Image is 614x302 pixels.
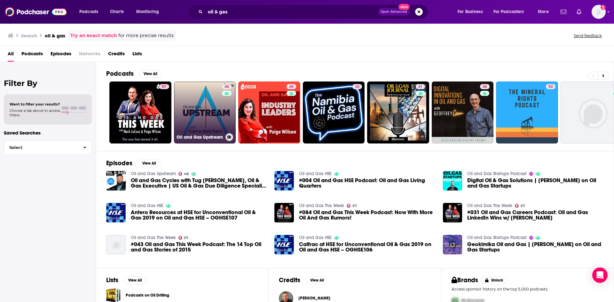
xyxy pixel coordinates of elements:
[398,4,410,10] span: New
[184,173,189,175] span: 48
[109,81,171,143] a: 57
[162,84,166,90] span: 57
[79,49,100,62] span: Networks
[533,7,557,17] button: open menu
[106,276,118,284] h2: Lists
[178,236,189,240] a: 57
[106,7,128,17] a: Charts
[515,204,525,208] a: 57
[481,276,508,284] button: Unlock
[452,287,603,291] p: Access sponsor history on the top 5,000 podcasts.
[352,205,357,207] span: 57
[184,236,188,239] span: 57
[4,79,92,88] h2: Filter By
[118,32,174,39] span: for more precise results
[303,81,365,143] a: 38
[10,108,60,117] span: Choose a tab above to access filters.
[159,84,169,89] a: 57
[467,203,512,208] a: Oil and Gas This Week
[493,7,524,16] span: For Podcasters
[205,7,378,17] input: Search podcasts, credits, & more...
[75,7,106,17] button: open menu
[467,242,603,252] a: Geokimika Oil and Gas | Tanhee Galindo on Oil and Gas Startups
[467,178,603,189] a: Digital Oil & Gas Solutions | Mike Orr on Oil and Gas Startups
[274,203,294,222] img: #084 Oil and Gas This Week Podcast: Now With More Oil And Gas Rumors!
[131,178,267,189] a: Oil and Gas Cycles with Tug Eiden, Oil & Gas Executive | US Oil & Gas Due Diligence Specialist of...
[174,81,236,143] a: 48Oil and Gas Upstream
[194,4,434,19] div: Search podcasts, credits, & more...
[367,81,429,143] a: 41
[299,203,344,208] a: Oil and Gas This Week
[592,267,608,283] div: Open Intercom Messenger
[274,235,294,254] img: Calfrac at HSE for Unconventional Oil & Gas 2019 on Oil and Gas HSE – OGHSE106
[299,210,435,221] a: #084 Oil and Gas This Week Podcast: Now With More Oil And Gas Rumors!
[274,171,294,190] img: #004 Oil and Gas HSE Podcast: Oil and Gas Living Quarters
[131,242,267,252] span: #043 Oil and Gas This Week Podcast: The 14 Top Oil and Gas Stories of 2015
[139,70,162,78] button: View All
[279,276,328,284] a: CreditsView All
[443,203,462,222] img: #031 Oil and Gas Careers Podcast: Oil and Gas LinkedIn Wins w/ Melonie Dodaro
[224,84,229,90] span: 48
[8,49,14,62] a: All
[106,171,126,190] img: Oil and Gas Cycles with Tug Eiden, Oil & Gas Executive | US Oil & Gas Due Diligence Specialist of...
[108,49,125,62] span: Credits
[136,7,159,16] span: Monitoring
[106,276,146,284] a: ListsView All
[222,84,232,89] a: 48
[299,242,435,252] a: Calfrac at HSE for Unconventional Oil & Gas 2019 on Oil and Gas HSE – OGHSE106
[138,159,161,167] button: View All
[106,203,126,222] img: Antero Resources at HSE for Unconventional Oil & Gas 2019 on Oil and Gas HSE – OGHSE107
[79,7,98,16] span: Podcasts
[132,7,167,17] button: open menu
[352,84,362,89] a: 38
[51,49,71,62] a: Episodes
[443,171,462,190] img: Digital Oil & Gas Solutions | Mike Orr on Oil and Gas Startups
[45,33,65,39] h3: oil & gas
[106,159,132,167] h2: Episodes
[4,140,92,155] button: Select
[489,7,533,17] button: open menu
[131,203,163,208] a: Oil and Gas HSE
[443,235,462,254] img: Geokimika Oil and Gas | Tanhee Galindo on Oil and Gas Startups
[592,5,606,19] img: User Profile
[592,5,606,19] button: Show profile menu
[132,49,142,62] a: Lists
[131,210,267,221] a: Antero Resources at HSE for Unconventional Oil & Gas 2019 on Oil and Gas HSE – OGHSE107
[521,205,525,207] span: 57
[299,178,435,189] a: #004 Oil and Gas HSE Podcast: Oil and Gas Living Quarters
[21,49,43,62] span: Podcasts
[546,84,555,89] a: 52
[432,81,494,143] a: 48
[131,178,267,189] span: Oil and Gas Cycles with Tug [PERSON_NAME], Oil & Gas Executive | US Oil & Gas Due Diligence Speci...
[110,7,124,16] span: Charts
[178,172,189,176] a: 48
[131,171,176,176] a: Oil and Gas Upstream
[106,235,126,254] a: #043 Oil and Gas This Week Podcast: The 14 Top Oil and Gas Stories of 2015
[305,276,328,284] button: View All
[289,84,294,90] span: 46
[538,7,549,16] span: More
[467,210,603,221] span: #031 Oil and Gas Careers Podcast: Oil and Gas LinkedIn Wins w/ [PERSON_NAME]
[131,235,176,240] a: Oil and Gas This Week
[558,6,569,17] a: Show notifications dropdown
[126,292,169,299] a: Podcasts on Oil Drilling
[106,70,162,78] a: PodcastsView All
[10,102,60,106] span: Want to filter your results?
[5,6,67,18] img: Podchaser - Follow, Share and Rate Podcasts
[467,178,603,189] span: Digital Oil & Gas Solutions | [PERSON_NAME] on Oil and Gas Startups
[4,145,78,150] span: Select
[592,5,606,19] span: Logged in as nbaderrubenstein
[548,84,553,90] span: 52
[453,7,491,17] button: open menu
[467,242,603,252] span: Geokimika Oil and Gas | [PERSON_NAME] on Oil and Gas Startups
